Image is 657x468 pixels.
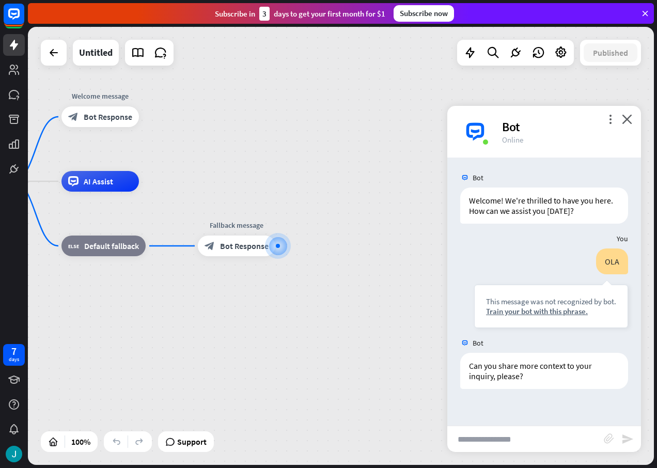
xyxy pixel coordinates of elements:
span: Bot Response [220,241,269,251]
div: Train your bot with this phrase. [486,306,616,316]
span: You [617,234,628,243]
div: days [9,356,19,363]
div: OLA [596,248,628,274]
div: Fallback message [190,220,283,230]
div: Subscribe in days to get your first month for $1 [215,7,385,21]
span: Bot Response [84,112,132,122]
span: Bot [473,338,483,348]
div: Untitled [79,40,113,66]
span: Bot [473,173,483,182]
button: Open LiveChat chat widget [8,4,39,35]
span: AI Assist [84,176,113,186]
i: block_bot_response [68,112,79,122]
i: send [621,433,634,445]
div: 7 [11,347,17,356]
div: 3 [259,7,270,21]
div: 100% [68,433,93,450]
span: Support [177,433,207,450]
div: Can you share more context to your inquiry, please? [460,353,628,389]
i: block_attachment [604,433,614,444]
div: Welcome! We're thrilled to have you here. How can we assist you [DATE]? [460,188,628,224]
i: block_bot_response [205,241,215,251]
div: Online [502,135,629,145]
div: This message was not recognized by bot. [486,297,616,306]
div: Welcome message [54,91,147,101]
div: Subscribe now [394,5,454,22]
a: 7 days [3,344,25,366]
i: block_fallback [68,241,79,251]
span: Default fallback [84,241,139,251]
button: Published [584,43,637,62]
div: Bot [502,119,629,135]
i: close [622,114,632,124]
i: more_vert [605,114,615,124]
